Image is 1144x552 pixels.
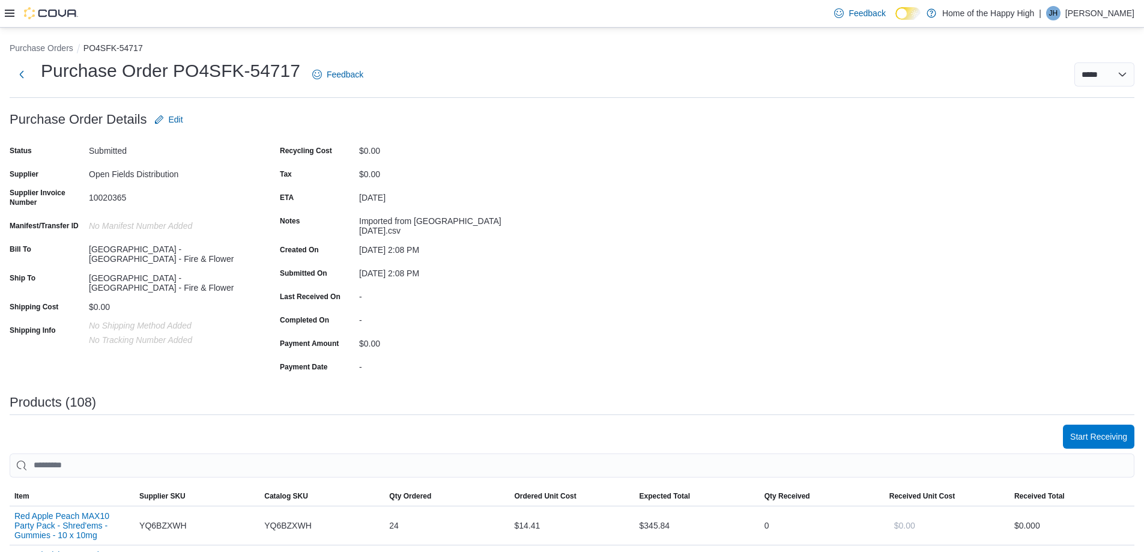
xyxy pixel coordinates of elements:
[389,491,431,501] span: Qty Ordered
[889,514,920,538] button: $0.00
[10,487,135,506] button: Item
[509,487,634,506] button: Ordered Unit Cost
[10,244,31,254] label: Bill To
[889,491,955,501] span: Received Unit Cost
[1039,6,1041,20] p: |
[10,169,38,179] label: Supplier
[1014,491,1065,501] span: Received Total
[280,193,294,202] label: ETA
[89,321,250,330] p: No Shipping Method added
[359,287,520,302] div: -
[384,514,509,538] div: 24
[280,169,292,179] label: Tax
[280,268,327,278] label: Submitted On
[10,273,35,283] label: Ship To
[359,188,520,202] div: [DATE]
[10,62,34,86] button: Next
[89,165,250,179] div: Open Fields Distribution
[829,1,890,25] a: Feedback
[280,315,329,325] label: Completed On
[89,141,250,156] div: Submitted
[259,487,384,506] button: Catalog SKU
[307,62,368,86] a: Feedback
[1009,487,1134,506] button: Received Total
[359,311,520,325] div: -
[89,297,250,312] div: $0.00
[139,518,187,533] span: YQ6BZXWH
[89,216,250,231] div: No Manifest Number added
[764,491,810,501] span: Qty Received
[509,514,634,538] div: $14.41
[280,339,339,348] label: Payment Amount
[264,491,308,501] span: Catalog SKU
[635,487,760,506] button: Expected Total
[139,491,186,501] span: Supplier SKU
[280,146,332,156] label: Recycling Cost
[264,518,312,533] span: YQ6BZXWH
[41,59,300,83] h1: Purchase Order PO4SFK-54717
[89,268,250,293] div: [GEOGRAPHIC_DATA] - [GEOGRAPHIC_DATA] - Fire & Flower
[280,292,340,302] label: Last Received On
[894,520,915,532] span: $0.00
[384,487,509,506] button: Qty Ordered
[14,511,130,540] button: Red Apple Peach MAX10 Party Pack - Shred'ems - Gummies - 10 x 10mg
[83,43,143,53] button: PO4SFK-54717
[10,221,79,231] label: Manifest/Transfer ID
[280,216,300,226] label: Notes
[1046,6,1061,20] div: Joshua Hunt
[10,302,58,312] label: Shipping Cost
[169,114,183,126] span: Edit
[942,6,1034,20] p: Home of the Happy High
[359,240,520,255] div: [DATE] 2:08 PM
[10,188,84,207] label: Supplier Invoice Number
[89,240,250,264] div: [GEOGRAPHIC_DATA] - [GEOGRAPHIC_DATA] - Fire & Flower
[280,362,327,372] label: Payment Date
[359,211,520,235] div: Imported from [GEOGRAPHIC_DATA] [DATE].csv
[849,7,885,19] span: Feedback
[10,112,147,127] h3: Purchase Order Details
[359,165,520,179] div: $0.00
[150,108,188,132] button: Edit
[1070,431,1127,443] span: Start Receiving
[24,7,78,19] img: Cova
[280,245,319,255] label: Created On
[760,514,885,538] div: 0
[895,7,921,20] input: Dark Mode
[514,491,576,501] span: Ordered Unit Cost
[10,146,32,156] label: Status
[359,264,520,278] div: [DATE] 2:08 PM
[135,487,259,506] button: Supplier SKU
[635,514,760,538] div: $345.84
[640,491,690,501] span: Expected Total
[1049,6,1058,20] span: JH
[359,141,520,156] div: $0.00
[10,42,1134,56] nav: An example of EuiBreadcrumbs
[10,395,96,410] h3: Products (108)
[1065,6,1134,20] p: [PERSON_NAME]
[14,491,29,501] span: Item
[327,68,363,80] span: Feedback
[885,487,1009,506] button: Received Unit Cost
[89,188,250,202] div: 10020365
[760,487,885,506] button: Qty Received
[1063,425,1134,449] button: Start Receiving
[1014,518,1130,533] div: $0.00 0
[10,326,56,335] label: Shipping Info
[10,43,73,53] button: Purchase Orders
[359,357,520,372] div: -
[89,335,250,345] p: No Tracking Number added
[359,334,520,348] div: $0.00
